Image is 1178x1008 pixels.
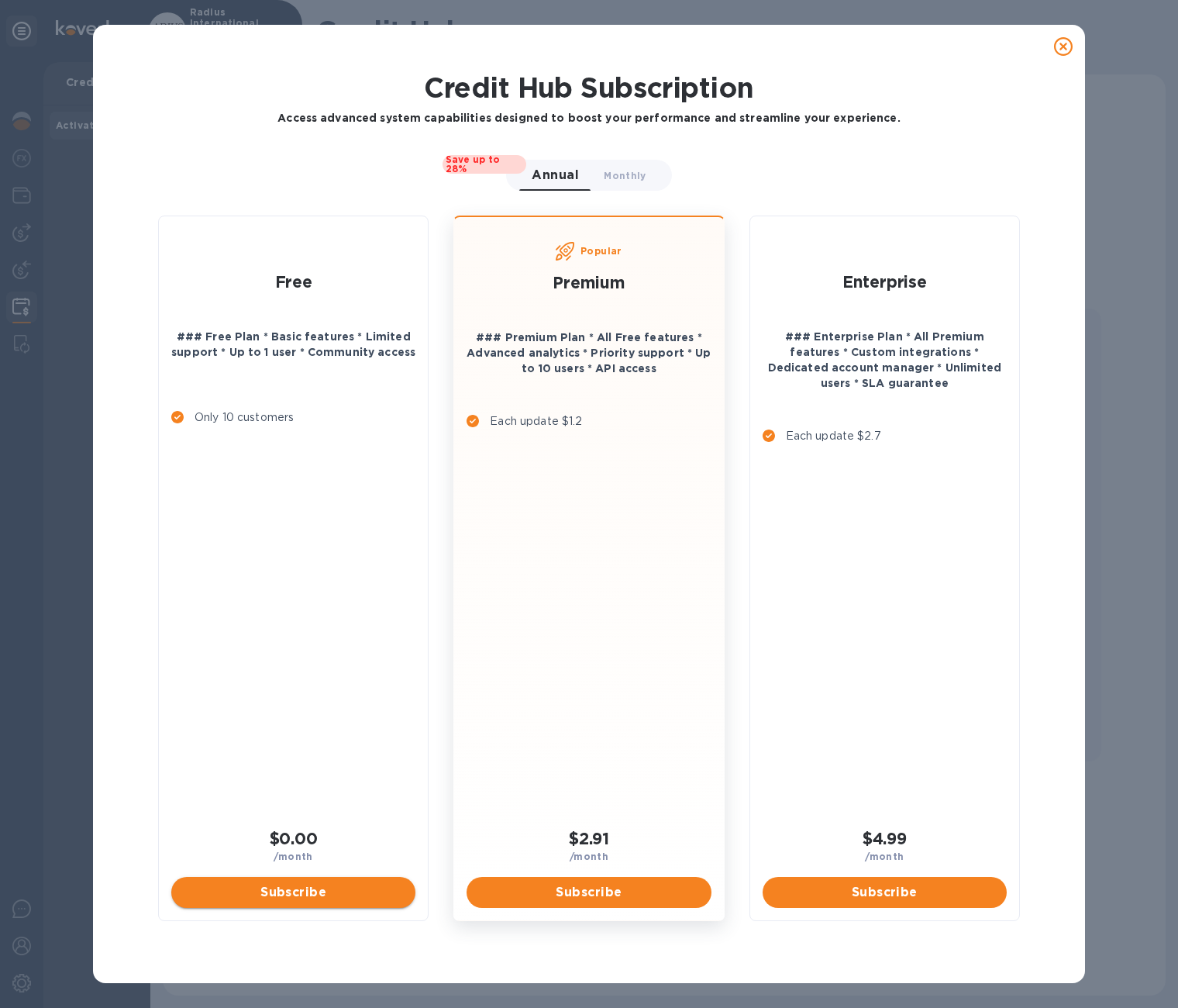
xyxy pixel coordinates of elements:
[171,829,415,848] h2: $0.00
[763,877,1007,908] button: Subscribe
[467,877,711,908] button: Subscribe
[171,272,415,292] h2: Free
[775,883,994,902] span: Subscribe
[467,829,711,848] h2: $2.91
[171,329,415,360] p: ### Free Plan * Basic features * Limited support * Up to 1 user * Community access
[467,330,711,376] p: ### Premium Plan * All Free features * Advanced analytics * Priority support * Up to 10 users * A...
[277,112,900,124] b: Access advanced system capabilities designed to boost your performance and streamline your experi...
[763,272,1007,292] h2: Enterprise
[467,273,711,292] h2: Premium
[479,883,698,902] span: Subscribe
[158,71,1020,104] h1: Credit Hub Subscription
[490,413,582,430] p: Each update $1.2
[604,167,646,184] span: Monthly
[171,877,415,908] button: Subscribe
[786,428,881,444] p: Each update $2.7
[274,851,312,862] b: /month
[763,329,1007,391] p: ### Enterprise Plan * All Premium features * Custom integrations * Dedicated account manager * Un...
[443,155,526,174] span: Save up to 28%
[532,164,579,186] span: Annual
[580,245,622,257] b: Popular
[195,409,294,426] p: Only 10 customers
[570,851,608,862] b: /month
[763,829,1007,848] h2: $4.99
[865,851,904,862] b: /month
[184,883,403,902] span: Subscribe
